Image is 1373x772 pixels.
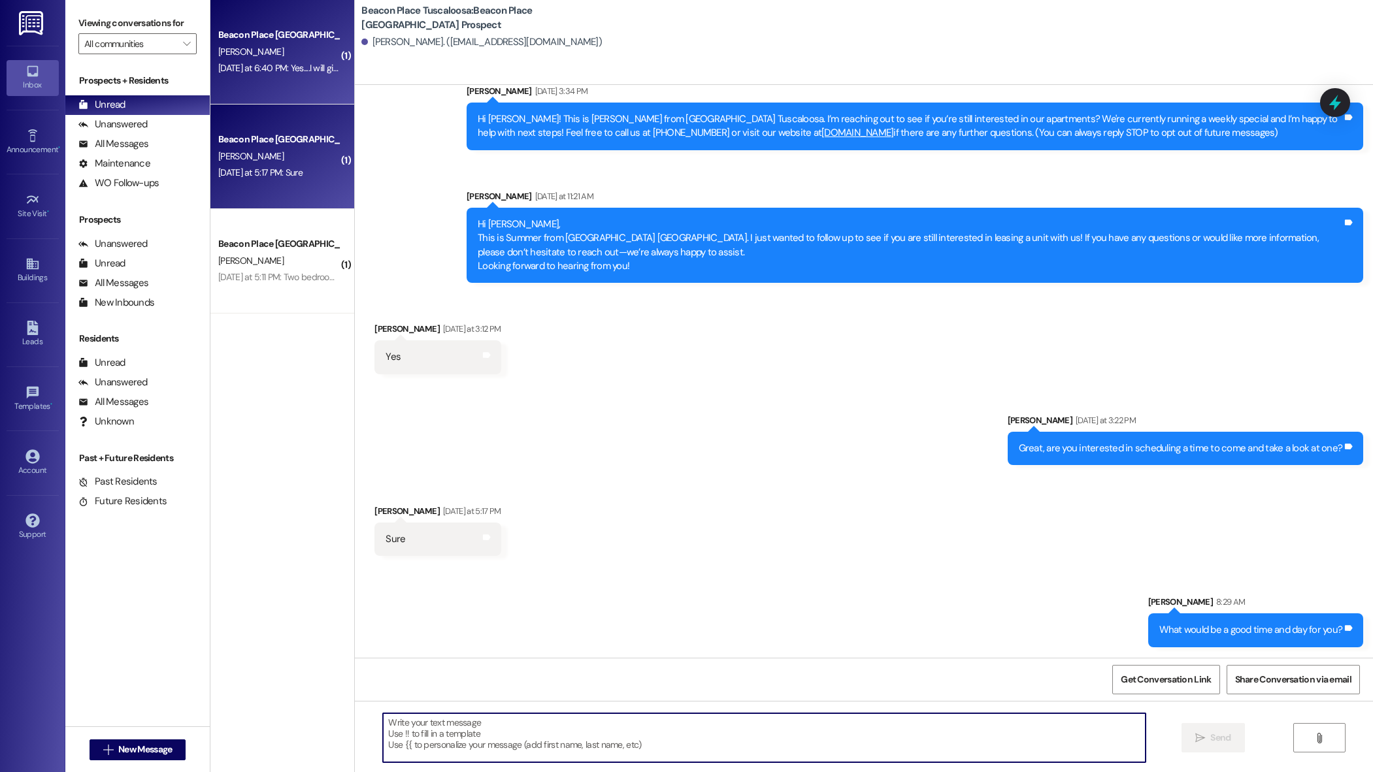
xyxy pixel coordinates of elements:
div: [PERSON_NAME] [1148,595,1364,613]
span: [PERSON_NAME] [218,46,284,57]
div: Past + Future Residents [65,451,210,465]
div: [PERSON_NAME] [467,189,1363,208]
a: Buildings [7,253,59,288]
div: All Messages [78,395,148,409]
div: 8:29 AM [1213,595,1245,609]
div: [DATE] at 5:11 PM: Two bedrooms please! [218,271,371,283]
div: All Messages [78,137,148,151]
div: Unread [78,257,125,270]
span: • [50,400,52,409]
a: Inbox [7,60,59,95]
div: [DATE] at 3:22 PM [1072,413,1136,427]
div: Beacon Place [GEOGRAPHIC_DATA] Prospect [218,28,339,42]
a: Account [7,445,59,481]
button: New Message [90,739,186,760]
span: • [58,143,60,152]
div: Yes [386,350,401,364]
div: [DATE] at 5:17 PM: Sure [218,167,303,178]
div: Prospects [65,213,210,227]
div: Beacon Place [GEOGRAPHIC_DATA] Prospect [218,133,339,146]
div: [PERSON_NAME]. ([EMAIL_ADDRESS][DOMAIN_NAME]) [361,35,602,49]
div: Unknown [78,415,134,428]
span: Send [1210,731,1231,745]
span: Get Conversation Link [1121,673,1211,686]
div: [PERSON_NAME] [1008,413,1364,432]
div: Unread [78,98,125,112]
i:  [1314,733,1324,743]
div: Unanswered [78,376,148,389]
a: Leads [7,317,59,352]
div: What would be a good time and day for you? [1159,623,1343,637]
div: Residents [65,332,210,346]
span: Share Conversation via email [1235,673,1351,686]
div: Unanswered [78,237,148,251]
div: Great, are you interested in scheduling a time to come and take a look at one? [1019,442,1343,455]
button: Get Conversation Link [1112,665,1219,694]
div: Unanswered [78,118,148,131]
span: New Message [118,743,172,756]
a: Templates • [7,381,59,417]
div: Future Residents [78,494,167,508]
button: Share Conversation via email [1227,665,1360,694]
div: Hi [PERSON_NAME], This is Summer from [GEOGRAPHIC_DATA] [GEOGRAPHIC_DATA]. I just wanted to follo... [478,217,1342,274]
i:  [183,39,190,49]
img: ResiDesk Logo [19,11,46,35]
div: Prospects + Residents [65,74,210,88]
div: [DATE] 3:34 PM [532,84,588,98]
div: Hi [PERSON_NAME]! This is [PERSON_NAME] from [GEOGRAPHIC_DATA] Tuscaloosa. I’m reaching out to se... [478,112,1342,140]
div: All Messages [78,276,148,290]
label: Viewing conversations for [78,13,197,33]
div: [PERSON_NAME] [374,322,501,340]
div: Maintenance [78,157,150,170]
div: [DATE] at 6:40 PM: Yes....I will give you a call [DATE]. Thanks [218,62,437,74]
a: [DOMAIN_NAME] [821,126,893,139]
button: Send [1182,723,1245,752]
a: Support [7,509,59,545]
div: Unread [78,356,125,370]
div: [PERSON_NAME] [467,84,1363,103]
i:  [1195,733,1205,743]
div: Sure [386,532,405,546]
div: Past Residents [78,475,157,489]
div: [DATE] at 5:17 PM [440,504,501,518]
input: All communities [84,33,176,54]
div: WO Follow-ups [78,176,159,190]
span: [PERSON_NAME] [218,255,284,266]
b: Beacon Place Tuscaloosa: Beacon Place [GEOGRAPHIC_DATA] Prospect [361,4,623,32]
div: Beacon Place [GEOGRAPHIC_DATA] Prospect [218,237,339,251]
i:  [103,745,113,755]
a: Site Visit • [7,189,59,224]
span: • [47,207,49,216]
span: [PERSON_NAME] [218,150,284,162]
div: New Inbounds [78,296,154,310]
div: [DATE] at 3:12 PM [440,322,501,336]
div: [DATE] at 11:21 AM [532,189,593,203]
div: [PERSON_NAME] [374,504,501,523]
